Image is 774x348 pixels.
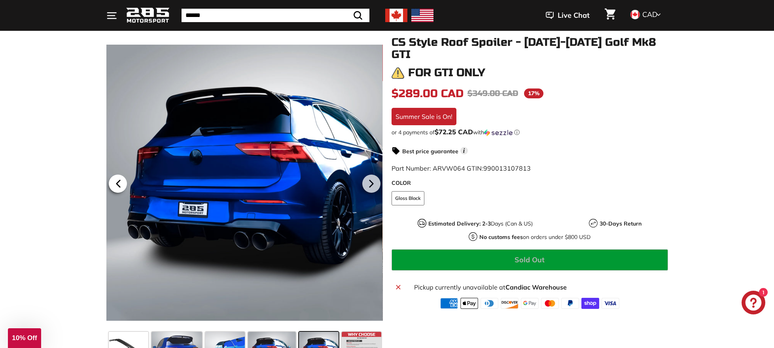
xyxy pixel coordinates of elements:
[392,67,404,79] img: warning.png
[126,6,170,25] img: Logo_285_Motorsport_areodynamics_components
[435,128,473,136] span: $72.25 CAD
[483,164,531,172] span: 990013107813
[515,255,545,264] span: Sold Out
[581,298,599,309] img: shopify_pay
[182,9,369,22] input: Search
[524,88,543,98] span: 17%
[561,298,579,309] img: paypal
[600,2,620,29] a: Cart
[440,298,458,309] img: american_express
[392,36,668,61] h1: CS Style Roof Spoiler - [DATE]-[DATE] Golf Mk8 GTI
[484,129,513,136] img: Sezzle
[428,220,533,228] p: Days (Can & US)
[392,108,456,125] div: Summer Sale is On!
[479,233,523,241] strong: No customs fees
[408,67,485,79] h3: For GTI only
[521,298,539,309] img: google_pay
[414,282,663,292] p: Pickup currently unavailable at
[460,147,468,154] span: i
[467,88,518,98] span: $349.00 CAD
[481,298,498,309] img: diners_club
[392,179,668,187] label: COLOR
[8,328,41,348] div: 10% Off
[392,164,531,172] span: Part Number: ARVW064 GTIN:
[12,334,37,342] span: 10% Off
[460,298,478,309] img: apple_pay
[479,233,590,241] p: on orders under $800 USD
[392,87,464,100] span: $289.00 CAD
[558,10,590,21] span: Live Chat
[392,128,668,136] div: or 4 payments of with
[501,298,519,309] img: discover
[602,298,619,309] img: visa
[392,249,668,271] button: Sold Out
[402,148,458,155] strong: Best price guarantee
[541,298,559,309] img: master
[642,10,657,19] span: CAD
[739,291,768,316] inbox-online-store-chat: Shopify online store chat
[600,220,642,227] strong: 30-Days Return
[536,6,600,25] button: Live Chat
[428,220,491,227] strong: Estimated Delivery: 2-3
[392,128,668,136] div: or 4 payments of$72.25 CADwithSezzle Click to learn more about Sezzle
[505,283,567,291] strong: Candiac Warehouse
